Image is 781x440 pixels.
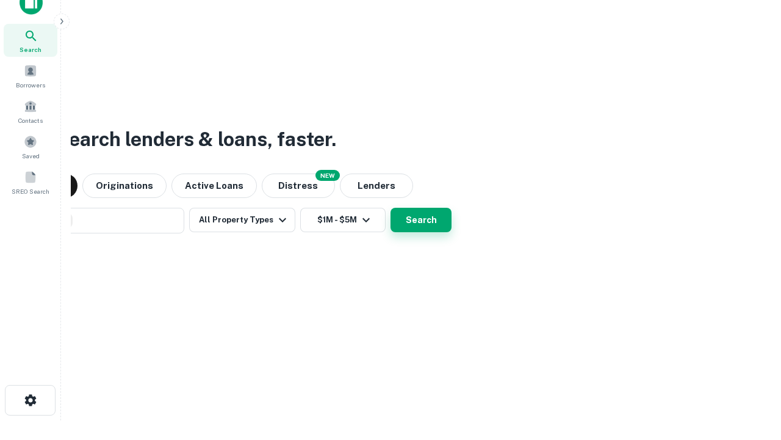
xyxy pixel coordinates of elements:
span: Search [20,45,41,54]
button: Search distressed loans with lien and other non-mortgage details. [262,174,335,198]
button: Active Loans [171,174,257,198]
a: Contacts [4,95,57,128]
a: Borrowers [4,59,57,92]
h3: Search lenders & loans, faster. [56,125,336,154]
button: All Property Types [189,208,295,232]
iframe: Chat Widget [720,342,781,401]
div: NEW [315,170,340,181]
a: Saved [4,130,57,163]
span: SREO Search [12,186,49,196]
button: Search [390,208,452,232]
a: Search [4,24,57,57]
button: Lenders [340,174,413,198]
span: Saved [22,151,40,161]
span: Borrowers [16,80,45,90]
a: SREO Search [4,166,57,199]
button: $1M - $5M [300,208,386,232]
button: Originations [82,174,167,198]
span: Contacts [18,116,43,125]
